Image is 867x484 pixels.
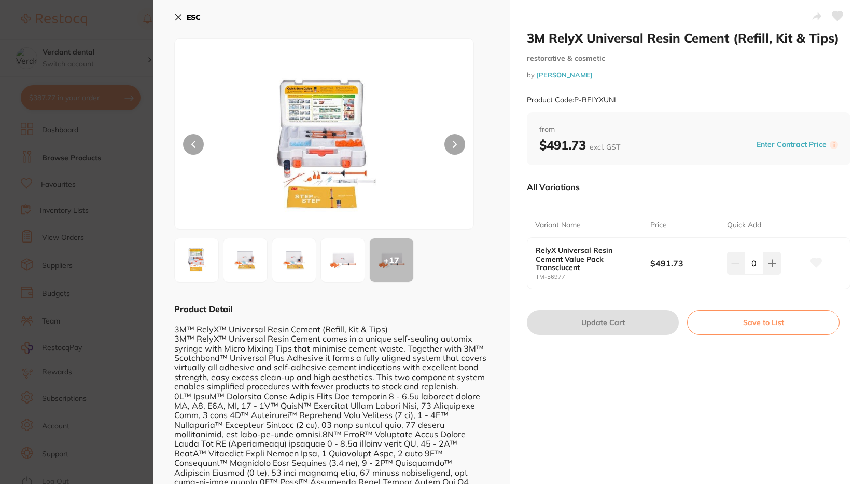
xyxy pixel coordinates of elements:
img: OTY5LmpwZw [227,241,264,279]
p: All Variations [527,182,580,192]
b: $491.73 [539,137,620,153]
img: OTcwLmpwZw [275,241,313,279]
a: [PERSON_NAME] [536,71,593,79]
b: $491.73 [650,258,719,269]
small: restorative & cosmetic [527,54,850,63]
p: Quick Add [727,220,761,231]
p: Price [650,220,667,231]
b: ESC [187,12,201,22]
button: +17 [369,238,414,283]
small: TM-56977 [536,274,650,280]
small: Product Code: P-RELYXUNI [527,96,616,104]
p: Variant Name [535,220,581,231]
img: OTY4LmpwZw [178,241,215,279]
span: excl. GST [590,142,620,152]
label: i [830,141,838,149]
button: ESC [174,8,201,26]
button: Save to List [687,310,840,335]
b: RelyX Universal Resin Cement Value Pack Transclucent [536,246,639,271]
button: Update Cart [527,310,679,335]
img: OTY4LmpwZw [234,65,413,229]
h2: 3M RelyX Universal Resin Cement (Refill, Kit & Tips) [527,30,850,46]
img: OTcxLmpwZw [324,241,361,279]
span: from [539,125,838,135]
div: + 17 [370,238,413,282]
button: Enter Contract Price [753,140,830,150]
b: Product Detail [174,304,232,314]
small: by [527,71,850,79]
